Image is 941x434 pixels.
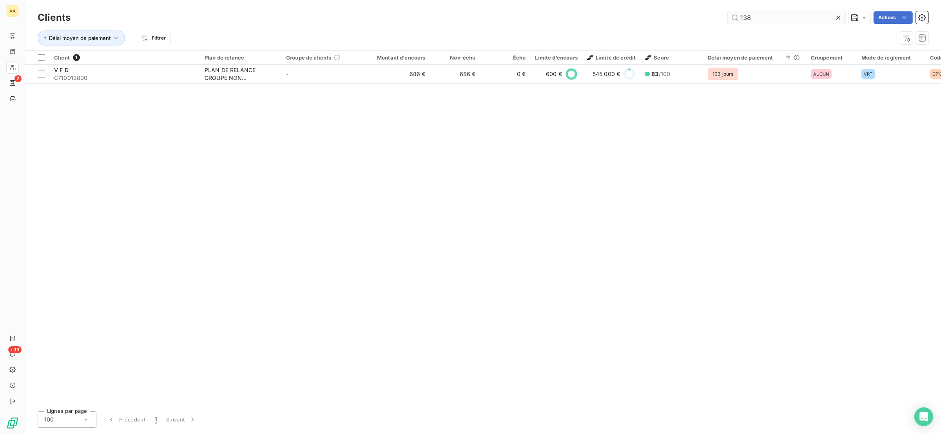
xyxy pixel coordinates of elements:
[15,75,22,82] span: 2
[480,65,531,83] td: 0 €
[150,411,161,428] button: 1
[8,346,22,353] span: +99
[708,54,801,61] div: Délai moyen de paiement
[205,66,277,82] div: PLAN DE RELANCE GROUPE NON AUTOMATIQUE
[286,71,288,77] span: -
[430,65,480,83] td: 686 €
[54,74,195,82] span: C710013800
[205,54,277,61] div: Plan de relance
[535,54,578,61] div: Limite d’encours
[54,54,70,61] span: Client
[155,416,157,423] span: 1
[38,11,71,25] h3: Clients
[6,5,19,17] div: AA
[38,31,125,45] button: Délai moyen de paiement
[645,54,669,61] span: Score
[161,411,201,428] button: Suivant
[861,54,921,61] div: Mode de règlement
[73,54,80,61] span: 1
[363,65,430,83] td: 686 €
[368,54,426,61] div: Montant d'encours
[864,72,872,76] span: VRT
[728,11,845,24] input: Rechercher
[874,11,913,24] button: Actions
[593,70,620,78] span: 545 000 €
[546,70,562,78] span: 600 €
[54,67,69,73] span: V F D
[44,416,54,423] span: 100
[651,70,670,78] span: /100
[6,417,19,429] img: Logo LeanPay
[813,72,829,76] span: AUCUN
[708,68,738,80] span: 103 jours
[135,32,171,44] button: Filtrer
[49,35,111,41] span: Délai moyen de paiement
[435,54,476,61] div: Non-échu
[811,54,852,61] div: Groupement
[286,54,332,61] span: Groupe de clients
[587,54,636,61] span: Limite de crédit
[485,54,526,61] div: Échu
[651,71,658,77] span: 83
[914,407,933,426] div: Open Intercom Messenger
[103,411,150,428] button: Précédent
